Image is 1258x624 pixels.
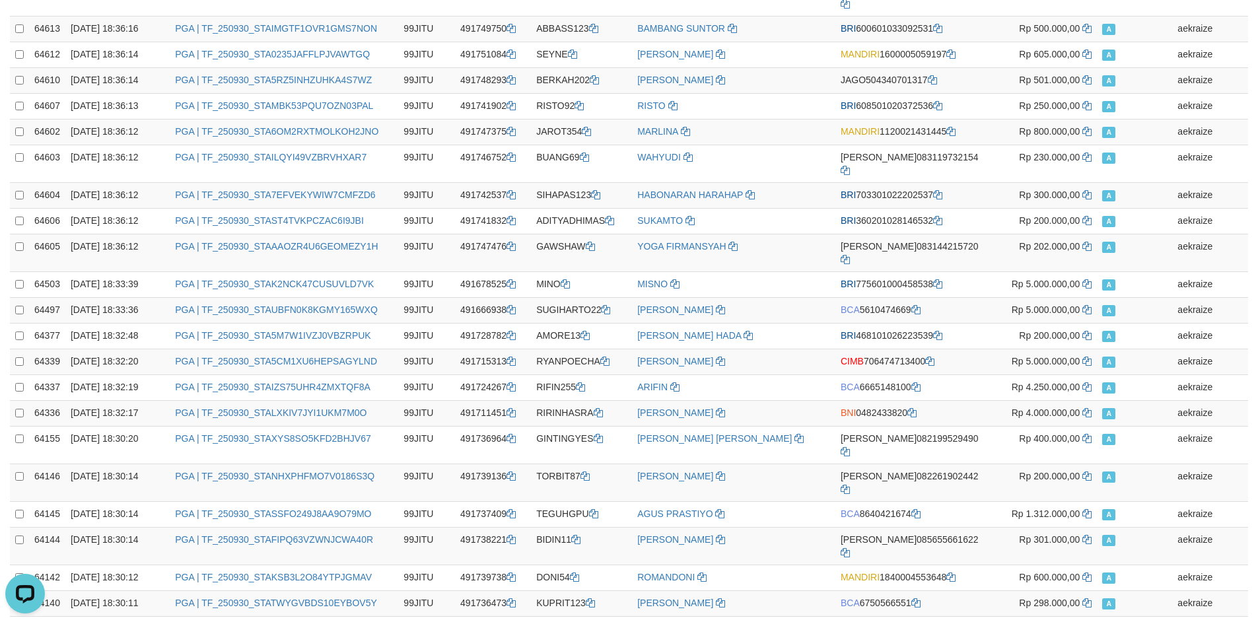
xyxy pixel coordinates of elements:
[29,234,65,271] td: 64605
[1102,127,1115,138] span: Approved - Marked by aekraize
[455,374,531,400] td: 491724267
[1172,590,1248,616] td: aekraize
[455,297,531,323] td: 491666938
[455,42,531,67] td: 491751084
[841,471,917,481] span: [PERSON_NAME]
[29,16,65,42] td: 64613
[1019,100,1080,111] span: Rp 250.000,00
[398,67,455,93] td: 99JITU
[29,93,65,119] td: 64607
[398,119,455,145] td: 99JITU
[637,598,713,608] a: [PERSON_NAME]
[175,49,370,59] a: PGA | TF_250930_STA0235JAFFLPJVAWTGQ
[65,93,170,119] td: [DATE] 18:36:13
[398,182,455,208] td: 99JITU
[531,271,632,297] td: MINO
[841,508,860,519] span: BCA
[531,323,632,349] td: AMORE13
[637,23,725,34] a: BAMBANG SUNTOR
[1172,42,1248,67] td: aekraize
[1172,67,1248,93] td: aekraize
[531,16,632,42] td: ABBASS123
[29,271,65,297] td: 64503
[531,426,632,464] td: GINTINGYES
[29,323,65,349] td: 64377
[1019,241,1080,252] span: Rp 202.000,00
[841,279,856,289] span: BRI
[65,16,170,42] td: [DATE] 18:36:16
[455,16,531,42] td: 491749750
[637,75,713,85] a: [PERSON_NAME]
[835,119,989,145] td: 1120021431445
[841,49,880,59] span: MANDIRI
[835,464,989,501] td: 082261902442
[1012,356,1080,366] span: Rp 5.000.000,00
[455,565,531,590] td: 491739738
[398,565,455,590] td: 99JITU
[531,400,632,426] td: RIRINHASRA
[841,126,880,137] span: MANDIRI
[531,590,632,616] td: KUPRIT123
[531,464,632,501] td: TORBIT87
[175,534,373,545] a: PGA | TF_250930_STAFIPQ63VZWNJCWA40R
[841,23,856,34] span: BRI
[1019,23,1080,34] span: Rp 500.000,00
[65,349,170,374] td: [DATE] 18:32:20
[29,182,65,208] td: 64604
[835,374,989,400] td: 6665148100
[841,330,856,341] span: BRI
[531,208,632,234] td: ADITYADHIMAS
[841,190,856,200] span: BRI
[841,407,856,418] span: BNI
[1172,119,1248,145] td: aekraize
[835,297,989,323] td: 5610474669
[637,126,678,137] a: MARLINA
[29,527,65,565] td: 64144
[835,182,989,208] td: 703301022202537
[455,400,531,426] td: 491711451
[841,382,860,392] span: BCA
[455,234,531,271] td: 491747476
[65,182,170,208] td: [DATE] 18:36:12
[835,93,989,119] td: 608501020372536
[455,271,531,297] td: 491678525
[835,590,989,616] td: 6750566551
[175,304,378,315] a: PGA | TF_250930_STAUBFN0K8KGMY165WXQ
[455,527,531,565] td: 491738221
[1012,407,1080,418] span: Rp 4.000.000,00
[1172,426,1248,464] td: aekraize
[1012,382,1080,392] span: Rp 4.250.000,00
[1102,331,1115,342] span: Approved - Marked by aekraize
[637,330,741,341] a: [PERSON_NAME] HADA
[835,208,989,234] td: 360201028146532
[835,565,989,590] td: 1840004553648
[1172,208,1248,234] td: aekraize
[835,271,989,297] td: 775601000458538
[1172,349,1248,374] td: aekraize
[455,426,531,464] td: 491736964
[398,16,455,42] td: 99JITU
[841,75,866,85] span: JAGO
[175,190,375,200] a: PGA | TF_250930_STA7EFVEKYWIW7CMFZD6
[637,508,713,519] a: AGUS PRASTIYO
[637,241,726,252] a: YOGA FIRMANSYAH
[398,501,455,527] td: 99JITU
[531,527,632,565] td: BIDIN11
[1172,527,1248,565] td: aekraize
[175,508,371,519] a: PGA | TF_250930_STASSFO249J8AA9O79MO
[1012,304,1080,315] span: Rp 5.000.000,00
[531,349,632,374] td: RYANPOECHA
[455,349,531,374] td: 491715313
[29,464,65,501] td: 64146
[637,382,668,392] a: ARIFIN
[835,145,989,182] td: 083119732154
[175,215,364,226] a: PGA | TF_250930_STAST4TVKPCZAC6I9JBI
[398,208,455,234] td: 99JITU
[1172,145,1248,182] td: aekraize
[1172,464,1248,501] td: aekraize
[65,590,170,616] td: [DATE] 18:30:11
[835,527,989,565] td: 085655661622
[455,208,531,234] td: 491741832
[65,323,170,349] td: [DATE] 18:32:48
[5,5,45,45] button: Open LiveChat chat widget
